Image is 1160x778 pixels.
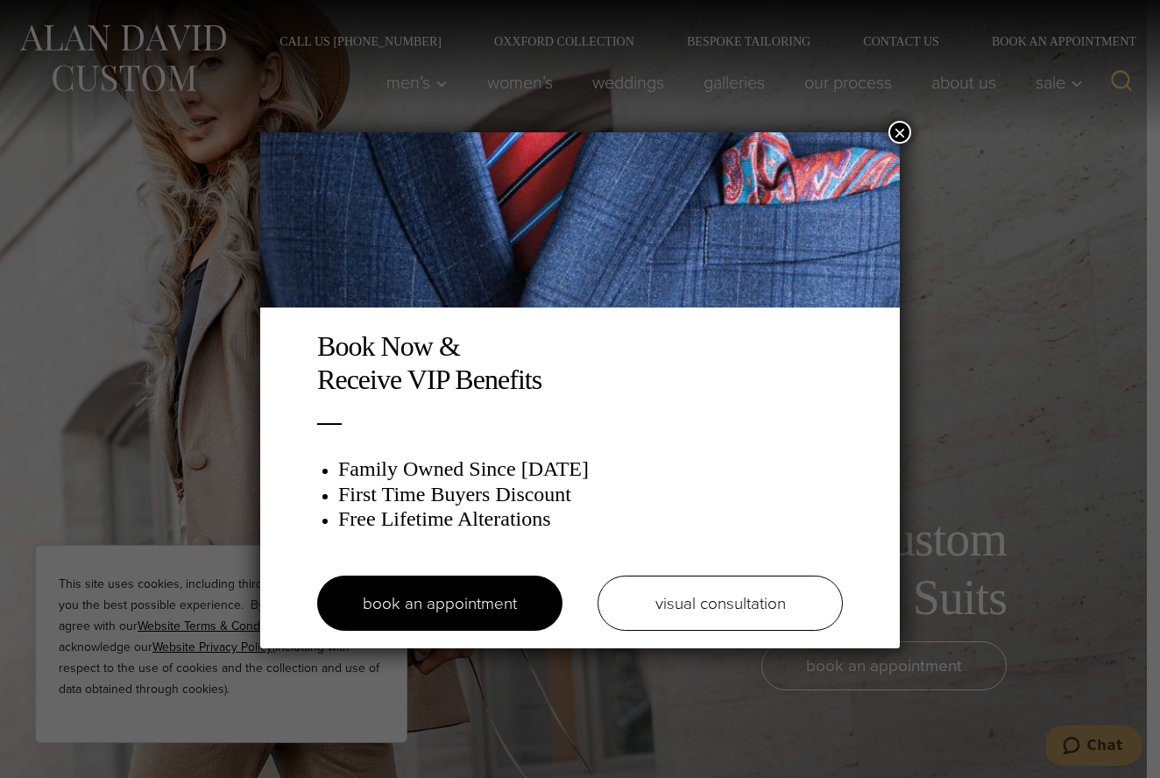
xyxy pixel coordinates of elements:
h3: Family Owned Since [DATE] [338,456,843,482]
h3: Free Lifetime Alterations [338,506,843,532]
button: Close [888,121,911,144]
h3: First Time Buyers Discount [338,482,843,507]
span: Chat [41,12,77,28]
a: visual consultation [598,576,843,631]
a: book an appointment [317,576,562,631]
h2: Book Now & Receive VIP Benefits [317,329,843,397]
